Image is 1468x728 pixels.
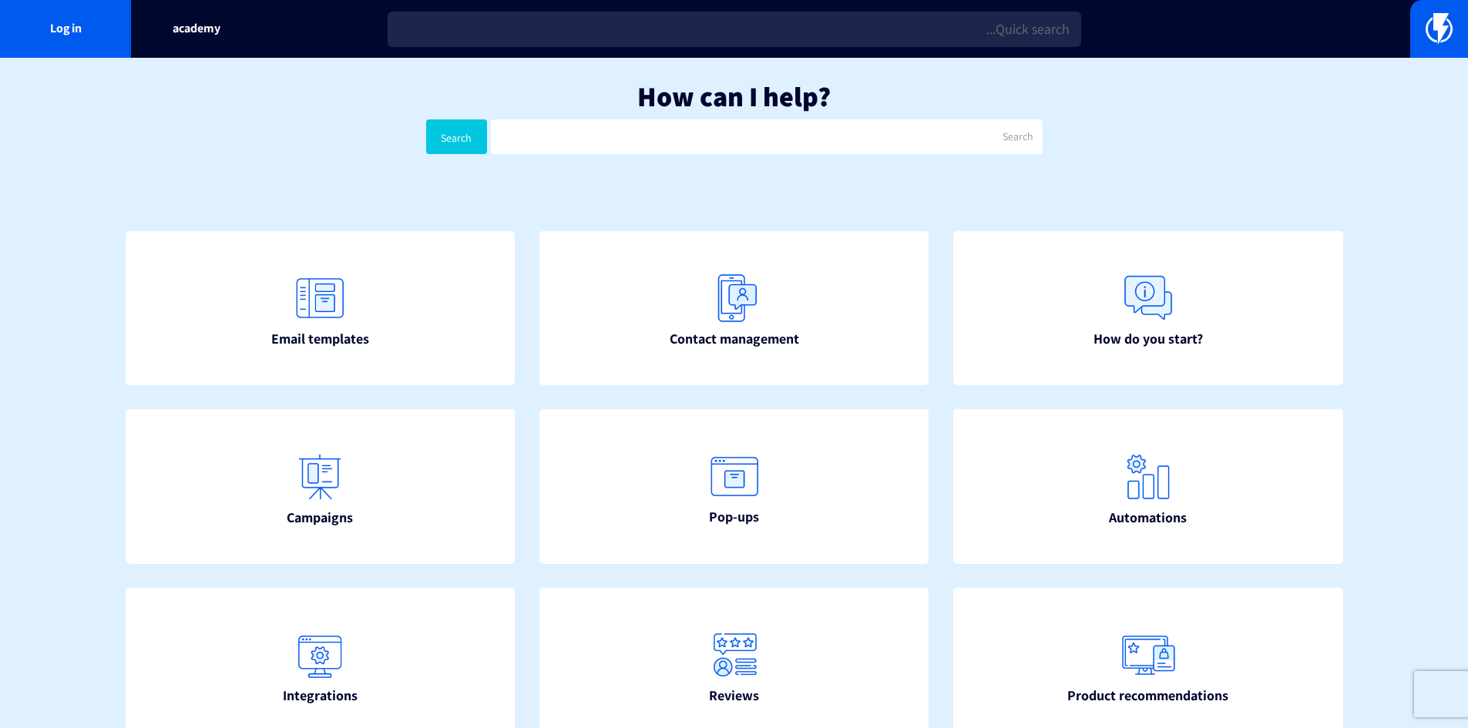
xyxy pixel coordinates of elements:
font: How can I help? [637,78,831,114]
font: Contact management [670,330,799,347]
font: Campaigns [287,508,353,526]
a: Contact management [539,231,929,385]
font: Reviews [709,686,759,704]
a: Email templates [126,231,516,385]
font: Pop-ups [709,508,759,525]
a: Campaigns [126,409,516,563]
font: Search [441,130,472,144]
font: How do you start? [1093,330,1203,347]
a: Pop-ups [539,409,929,563]
font: Product recommendations [1067,686,1228,704]
font: Automations [1109,508,1187,526]
font: Email templates [271,330,369,347]
input: Quick search... [388,12,1081,47]
a: Automations [953,409,1343,563]
a: How do you start? [953,231,1343,385]
input: Search [491,119,1042,154]
font: academy [173,20,220,36]
font: Log in [50,20,82,36]
button: Search [426,119,488,154]
font: Integrations [283,686,358,704]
